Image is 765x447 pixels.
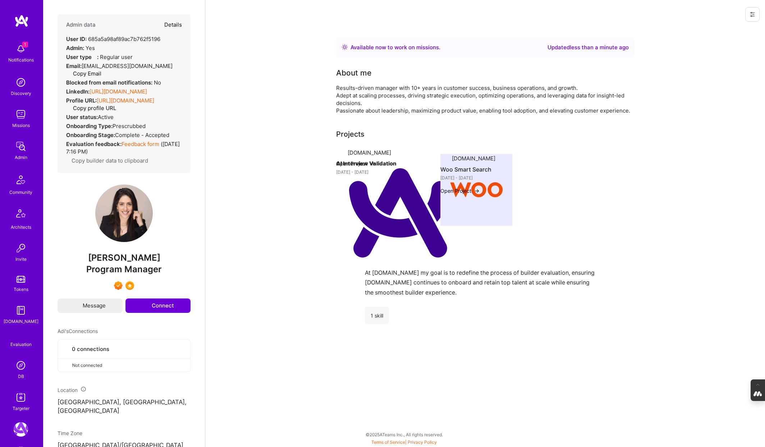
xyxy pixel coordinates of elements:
[14,358,28,373] img: Admin Search
[12,422,30,437] a: A.Team: Leading A.Team's Marketing & DemandGen
[452,155,495,162] div: [DOMAIN_NAME]
[98,114,114,120] span: Active
[18,335,24,341] i: icon SelectionTeam
[97,97,154,104] a: [URL][DOMAIN_NAME]
[66,35,160,43] div: 685a5a98af89ac7b762f5196
[348,149,391,156] div: [DOMAIN_NAME]
[18,373,24,380] div: DB
[365,307,389,324] div: 1 skill
[125,281,134,290] img: SelectionTeam
[336,148,466,278] img: Company logo
[11,223,31,231] div: Architects
[342,44,348,50] img: Availability
[66,157,148,164] button: Copy builder data to clipboard
[58,398,191,415] p: [GEOGRAPHIC_DATA], [GEOGRAPHIC_DATA], [GEOGRAPHIC_DATA]
[142,302,148,309] i: icon Connect
[66,54,99,60] strong: User type :
[82,63,173,69] span: [EMAIL_ADDRESS][DOMAIN_NAME]
[336,84,635,114] div: Results-driven manager with 10+ years in customer success, business operations, and growth. Adept...
[336,160,376,167] button: Open Project
[66,97,97,104] strong: Profile URL:
[95,184,153,242] img: User Avatar
[72,361,102,369] span: Not connected
[14,107,28,122] img: teamwork
[371,439,437,445] span: |
[43,425,765,443] div: © 2025 ATeams Inc., All rights reserved.
[336,68,371,78] div: About me
[122,141,159,147] a: Feedback form
[9,188,32,196] div: Community
[66,79,161,86] div: No
[14,42,28,56] img: bell
[14,139,28,154] img: admin teamwork
[15,154,27,161] div: Admin
[22,42,28,47] span: 1
[86,264,162,274] span: Program Manager
[12,171,29,188] img: Community
[371,439,405,445] a: Terms of Service
[58,327,98,335] span: Adi's Connections
[14,303,28,318] img: guide book
[440,174,530,182] div: [DATE] - [DATE]
[13,405,29,412] div: Targeter
[72,345,109,353] span: 0 connections
[115,132,169,138] span: Complete - Accepted
[68,71,73,77] i: icon Copy
[351,43,440,52] div: Available now to work on missions .
[14,390,28,405] img: Skill Targeter
[66,158,72,164] i: icon Copy
[66,63,82,69] strong: Email:
[66,79,154,86] strong: Blocked from email notifications:
[336,168,426,176] div: [DATE] - [DATE]
[440,165,530,174] h4: Woo Smart Search
[440,154,512,226] img: Company logo
[14,241,28,255] img: Invite
[12,206,29,223] img: Architects
[92,54,97,59] i: Help
[8,56,34,64] div: Notifications
[66,123,113,129] strong: Onboarding Type:
[548,43,629,52] div: Updated less than a minute ago
[14,422,28,437] img: A.Team: Leading A.Team's Marketing & DemandGen
[58,430,82,436] span: Time Zone
[58,298,123,313] button: Message
[66,44,95,52] div: Yes
[66,114,98,120] strong: User status:
[58,339,191,372] button: 0 connectionsNot connected
[68,106,73,111] i: icon Copy
[64,362,69,368] i: icon CloseGray
[66,45,84,51] strong: Admin:
[68,70,101,77] button: Copy Email
[15,255,27,263] div: Invite
[68,104,116,112] button: Copy profile URL
[14,14,29,27] img: logo
[58,386,191,394] div: Location
[66,22,96,28] h4: Admin data
[125,298,191,313] button: Connect
[74,303,79,308] i: icon Mail
[66,132,115,138] strong: Onboarding Stage:
[113,123,146,129] span: prescrubbed
[440,187,480,195] button: Open Project
[11,90,31,97] div: Discovery
[336,159,426,168] h4: AI Interview Validation
[64,346,69,352] i: icon Collaborator
[17,276,25,283] img: tokens
[114,281,123,290] img: Exceptional A.Teamer
[90,88,147,95] a: [URL][DOMAIN_NAME]
[66,141,122,147] strong: Evaluation feedback:
[14,75,28,90] img: discovery
[164,14,182,35] button: Details
[10,341,32,348] div: Evaluation
[66,53,133,61] div: Regular user
[66,88,90,95] strong: LinkedIn:
[12,122,30,129] div: Missions
[66,140,182,155] div: ( [DATE] 7:16 PM )
[4,318,38,325] div: [DOMAIN_NAME]
[370,161,376,167] img: arrow-right
[66,36,87,42] strong: User ID:
[14,286,28,293] div: Tokens
[336,129,365,140] div: Projects
[58,252,191,263] span: [PERSON_NAME]
[408,439,437,445] a: Privacy Policy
